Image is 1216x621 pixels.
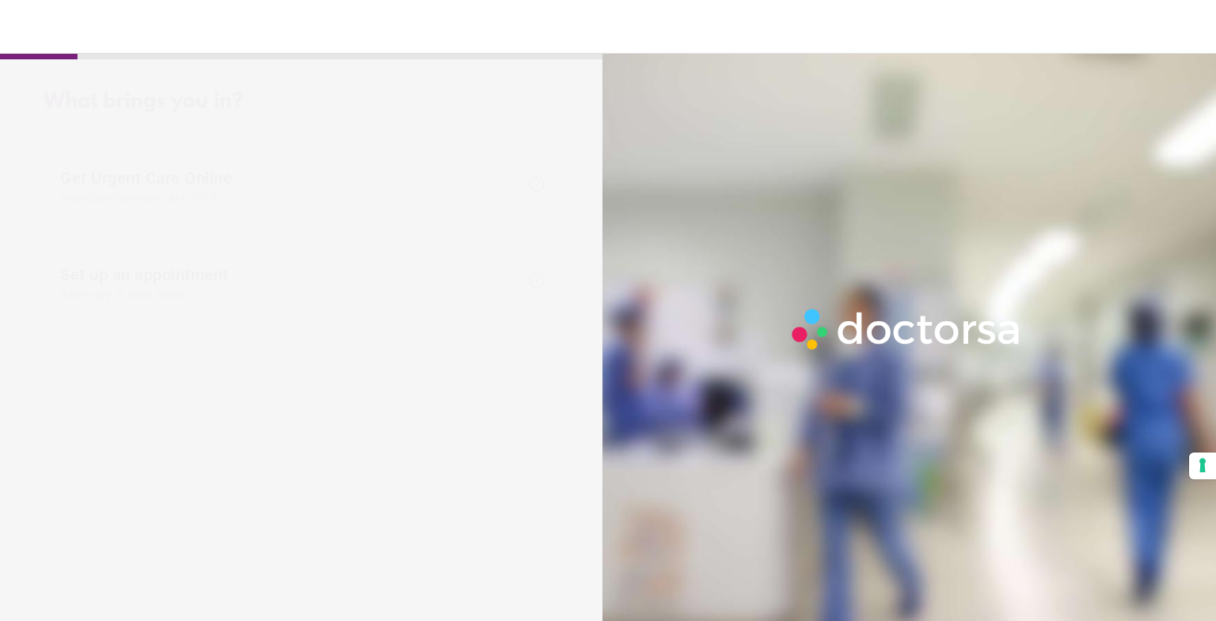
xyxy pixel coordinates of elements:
span: Get Urgent Care Online [60,169,519,204]
img: Logo-Doctorsa-trans-White-partial-flat.png [785,302,1028,356]
span: Immediate primary care, 24/7 [60,191,519,204]
span: help [527,175,546,194]
span: Same day or later needs [60,288,519,301]
span: Set up an appointment [60,265,519,301]
span: help [527,271,546,290]
button: Your consent preferences for tracking technologies [1189,452,1216,479]
div: What brings you in? [44,90,563,114]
